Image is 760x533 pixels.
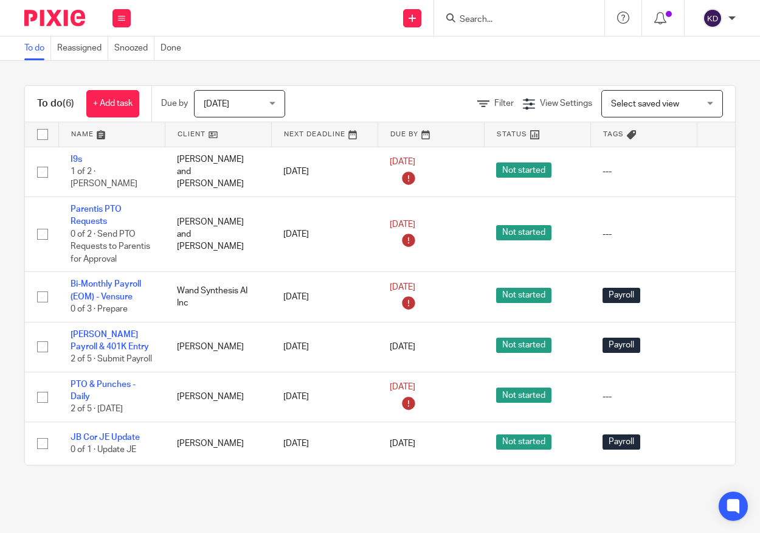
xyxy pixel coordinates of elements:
td: [DATE] [271,197,378,271]
div: --- [603,228,685,240]
a: Done [161,37,187,60]
td: [DATE] [271,147,378,197]
span: Not started [496,434,551,450]
td: [PERSON_NAME] and [PERSON_NAME] [165,197,271,271]
span: Select saved view [611,100,679,108]
td: [DATE] [271,372,378,422]
a: JB Cor JE Update [71,433,140,442]
input: Search [458,15,568,26]
span: Not started [496,338,551,353]
span: [DATE] [390,383,415,391]
span: View Settings [540,99,592,108]
span: Not started [496,162,551,178]
a: + Add task [86,90,139,117]
a: Reassigned [57,37,108,60]
img: svg%3E [703,9,722,28]
span: Not started [496,288,551,303]
span: 2 of 5 · Submit Payroll [71,355,152,363]
td: [DATE] [271,322,378,372]
span: 2 of 5 · [DATE] [71,405,123,414]
span: Filter [494,99,514,108]
span: 0 of 1 · Update JE [71,445,136,454]
span: 0 of 2 · Send PTO Requests to Parentis for Approval [71,230,150,263]
span: 1 of 2 · [PERSON_NAME] [71,167,137,189]
span: [DATE] [390,220,415,229]
td: [PERSON_NAME] [165,422,271,465]
td: [PERSON_NAME] [165,372,271,422]
a: [PERSON_NAME] Payroll & 401K Entry [71,330,149,351]
span: Tags [603,131,624,138]
a: To do [24,37,51,60]
img: Pixie [24,10,85,26]
a: I9s [71,155,82,164]
h1: To do [37,97,74,110]
p: Due by [161,97,188,110]
span: [DATE] [390,439,415,448]
span: Payroll [603,338,640,353]
td: [DATE] [271,272,378,322]
a: Snoozed [114,37,154,60]
span: Payroll [603,288,640,303]
span: Not started [496,388,551,403]
td: [DATE] [271,422,378,465]
span: Not started [496,225,551,240]
td: Wand Synthesis AI Inc [165,272,271,322]
span: [DATE] [390,158,415,166]
div: --- [603,165,685,178]
a: PTO & Punches - Daily [71,380,136,401]
span: [DATE] [390,283,415,291]
span: 0 of 3 · Prepare [71,305,128,313]
div: --- [603,391,685,403]
span: [DATE] [204,100,229,108]
span: (6) [63,99,74,108]
a: Parentis PTO Requests [71,205,122,226]
td: [PERSON_NAME] [165,322,271,372]
td: [PERSON_NAME] and [PERSON_NAME] [165,147,271,197]
span: Payroll [603,434,640,450]
a: Bi-Monthly Payroll (EOM) - Vensure [71,280,141,301]
span: [DATE] [390,343,415,351]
